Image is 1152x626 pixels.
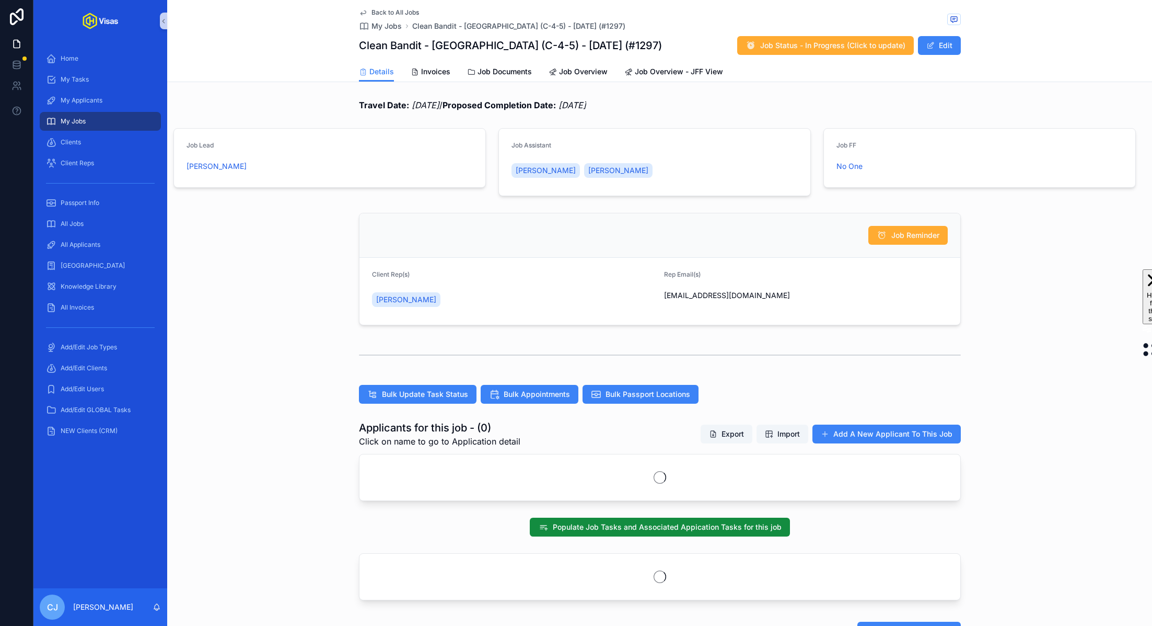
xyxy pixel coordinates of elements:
span: [PERSON_NAME] [588,165,648,176]
span: Back to All Jobs [371,8,419,17]
a: My Tasks [40,70,161,89]
img: App logo [83,13,118,29]
span: [EMAIL_ADDRESS][DOMAIN_NAME] [664,290,948,301]
a: Client Reps [40,154,161,173]
span: Bulk Update Task Status [382,389,468,400]
a: My Applicants [40,91,161,110]
span: Job Overview [559,66,608,77]
span: Job Lead [187,141,214,149]
button: Job Reminder [868,226,948,245]
a: Back to All Jobs [359,8,419,17]
a: My Jobs [359,21,402,31]
a: Add/Edit GLOBAL Tasks [40,401,161,419]
a: My Jobs [40,112,161,131]
span: Job Documents [478,66,532,77]
span: Add/Edit GLOBAL Tasks [61,406,131,414]
button: Export [701,425,752,443]
span: My Tasks [61,75,89,84]
a: [PERSON_NAME] [372,292,440,307]
button: Bulk Update Task Status [359,385,476,404]
a: All Jobs [40,214,161,233]
button: Add A New Applicant To This Job [812,425,961,443]
span: Click on name to go to Application detail [359,435,520,448]
a: Job Documents [467,62,532,83]
span: Client Rep(s) [372,270,410,278]
span: My Jobs [61,117,86,126]
span: Clients [61,138,81,146]
strong: Proposed Completion Date: [443,100,556,110]
span: Details [369,66,394,77]
a: Add/Edit Users [40,380,161,399]
a: [PERSON_NAME] [187,161,247,172]
a: Add/Edit Clients [40,359,161,378]
span: Add/Edit Users [61,385,104,393]
span: Job Assistant [511,141,551,149]
button: Bulk Appointments [481,385,578,404]
span: Populate Job Tasks and Associated Appication Tasks for this job [553,522,782,532]
button: Job Status - In Progress (Click to update) [737,36,914,55]
span: Job Status - In Progress (Click to update) [760,40,905,51]
a: All Applicants [40,235,161,254]
a: Home [40,49,161,68]
button: Populate Job Tasks and Associated Appication Tasks for this job [530,518,790,537]
h1: Applicants for this job - (0) [359,420,520,435]
span: CJ [47,601,58,613]
span: [GEOGRAPHIC_DATA] [61,261,125,270]
a: [PERSON_NAME] [511,163,580,178]
h1: Clean Bandit - [GEOGRAPHIC_DATA] (C-4-5) - [DATE] (#1297) [359,38,662,53]
span: Import [777,429,800,439]
span: Job Overview - JFF View [635,66,723,77]
span: NEW Clients (CRM) [61,427,118,435]
button: Bulk Passport Locations [583,385,699,404]
strong: Travel Date: [359,100,409,110]
span: Bulk Passport Locations [606,389,690,400]
a: Job Overview [549,62,608,83]
div: scrollable content [33,42,167,454]
p: [PERSON_NAME] [73,602,133,612]
button: Edit [918,36,961,55]
span: Home [61,54,78,63]
span: Client Reps [61,159,94,167]
button: Import [757,425,808,443]
span: All Applicants [61,241,100,249]
a: [PERSON_NAME] [584,163,653,178]
a: Clean Bandit - [GEOGRAPHIC_DATA] (C-4-5) - [DATE] (#1297) [412,21,625,31]
span: Add/Edit Job Types [61,343,117,351]
span: All Invoices [61,303,94,312]
span: Invoices [421,66,450,77]
a: No One [836,161,863,172]
span: / [359,99,586,111]
span: Job Reminder [891,230,939,241]
a: Clients [40,133,161,152]
a: Add/Edit Job Types [40,338,161,357]
span: Knowledge Library [61,282,117,291]
em: [DATE] [412,100,439,110]
span: Passport Info [61,199,99,207]
span: All Jobs [61,220,84,228]
span: Job FF [836,141,856,149]
a: Details [359,62,394,82]
a: All Invoices [40,298,161,317]
a: [GEOGRAPHIC_DATA] [40,256,161,275]
a: Knowledge Library [40,277,161,296]
a: Passport Info [40,194,161,212]
span: [PERSON_NAME] [516,165,576,176]
span: My Applicants [61,96,102,105]
em: [DATE] [558,100,586,110]
a: Job Overview - JFF View [624,62,723,83]
span: Rep Email(s) [664,270,701,278]
span: [PERSON_NAME] [376,294,436,305]
a: Invoices [411,62,450,83]
span: My Jobs [371,21,402,31]
span: Bulk Appointments [504,389,570,400]
a: NEW Clients (CRM) [40,422,161,440]
span: Add/Edit Clients [61,364,107,372]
